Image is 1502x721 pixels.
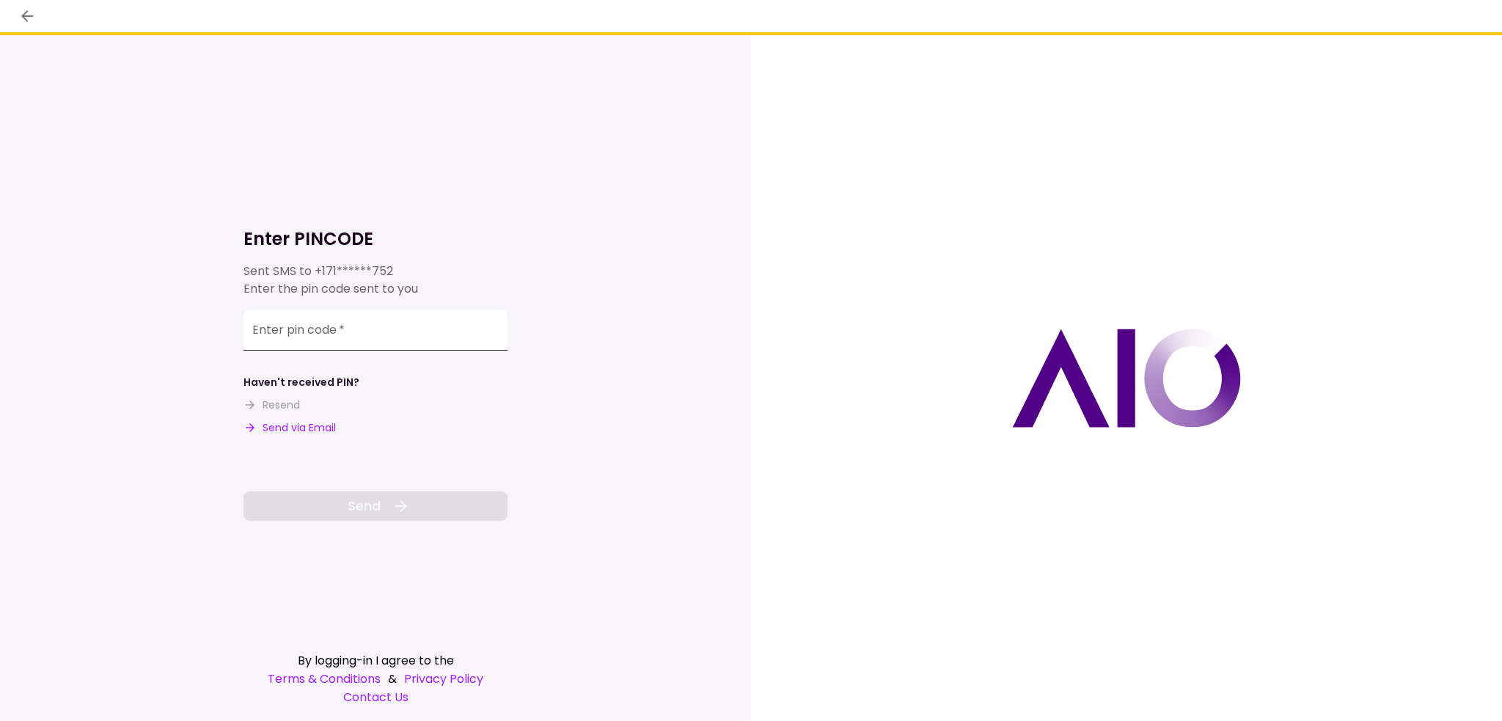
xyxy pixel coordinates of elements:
button: Send via Email [243,420,336,436]
button: Send [243,491,508,521]
a: Terms & Conditions [268,670,381,688]
div: & [243,670,508,688]
a: Privacy Policy [404,670,483,688]
button: Resend [243,398,300,413]
a: Contact Us [243,688,508,706]
div: By logging-in I agree to the [243,651,508,670]
span: Send [348,496,381,516]
img: AIO logo [1012,329,1241,428]
button: back [15,4,40,29]
div: Haven't received PIN? [243,375,359,390]
div: Sent SMS to Enter the pin code sent to you [243,263,508,298]
h1: Enter PINCODE [243,227,508,251]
